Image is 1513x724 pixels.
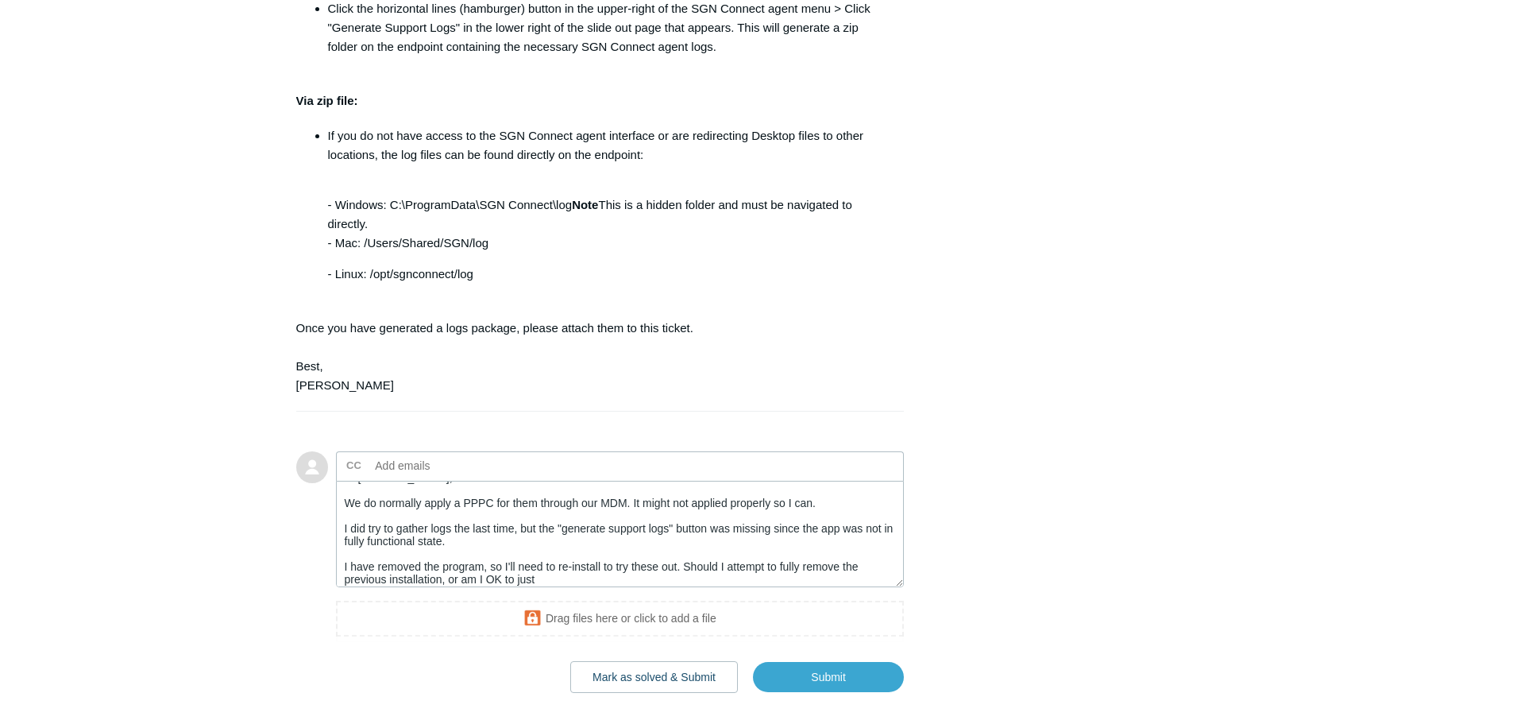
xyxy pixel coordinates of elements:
input: Submit [753,662,904,692]
p: If you do not have access to the SGN Connect agent interface or are redirecting Desktop files to ... [328,126,889,165]
textarea: Add your reply [336,481,905,588]
input: Add emails [369,454,540,478]
button: Mark as solved & Submit [570,661,738,693]
strong: Via zip file: [296,94,358,107]
strong: Note [572,198,598,211]
p: - Linux: /opt/sgnconnect/log [328,265,889,284]
p: - Windows: C:\ProgramData\SGN Connect\log This is a hidden folder and must be navigated to direct... [328,176,889,253]
label: CC [346,454,361,478]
